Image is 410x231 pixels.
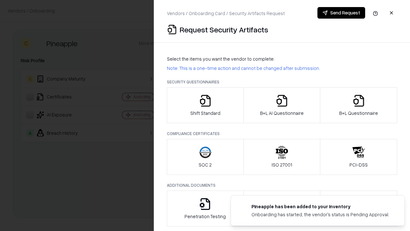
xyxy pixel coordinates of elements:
p: B+L Questionnaire [339,110,378,116]
p: B+L AI Questionnaire [260,110,304,116]
p: Select the items you want the vendor to complete: [167,56,397,62]
p: Shift Standard [190,110,220,116]
p: Penetration Testing [184,213,226,220]
img: pineappleenergy.com [239,203,246,211]
p: Compliance Certificates [167,131,397,136]
p: ISO 27001 [272,161,292,168]
button: Data Processing Agreement [320,191,397,227]
button: SOC 2 [167,139,244,175]
p: PCI-DSS [349,161,368,168]
p: Note: This is a one-time action and cannot be changed after submission. [167,65,397,72]
button: B+L AI Questionnaire [243,87,321,123]
button: Privacy Policy [243,191,321,227]
p: Security Questionnaires [167,79,397,85]
p: Request Security Artifacts [180,24,268,35]
div: Pineapple has been added to your inventory [251,203,389,210]
button: Penetration Testing [167,191,244,227]
p: Vendors / Onboarding Card / Security Artifacts Request [167,10,285,17]
button: Shift Standard [167,87,244,123]
div: Onboarding has started, the vendor's status is Pending Approval. [251,211,389,218]
button: ISO 27001 [243,139,321,175]
button: B+L Questionnaire [320,87,397,123]
p: SOC 2 [199,161,212,168]
button: PCI-DSS [320,139,397,175]
button: Send Request [317,7,365,19]
p: Additional Documents [167,183,397,188]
